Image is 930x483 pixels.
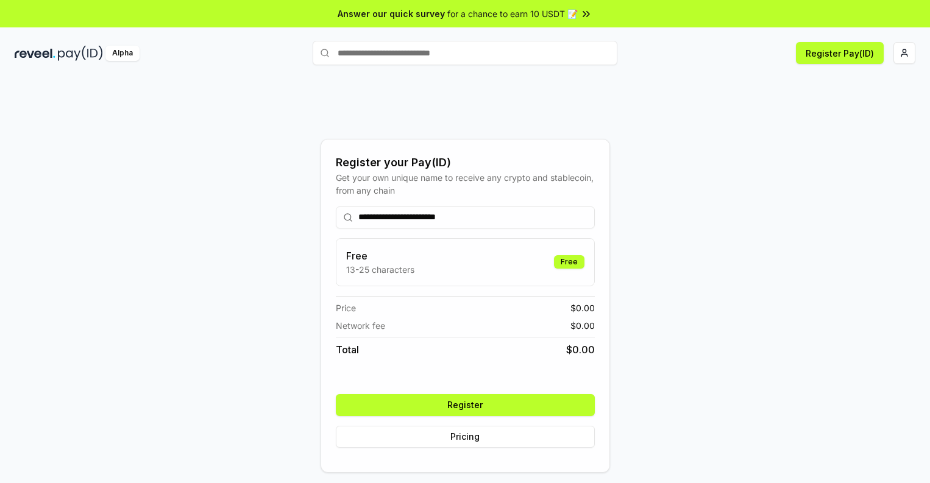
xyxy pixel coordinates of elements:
[338,7,445,20] span: Answer our quick survey
[570,319,595,332] span: $ 0.00
[336,394,595,416] button: Register
[336,301,356,314] span: Price
[570,301,595,314] span: $ 0.00
[105,46,140,61] div: Alpha
[336,171,595,197] div: Get your own unique name to receive any crypto and stablecoin, from any chain
[336,342,359,357] span: Total
[447,7,578,20] span: for a chance to earn 10 USDT 📝
[336,426,595,448] button: Pricing
[336,154,595,171] div: Register your Pay(ID)
[796,42,884,64] button: Register Pay(ID)
[346,249,414,263] h3: Free
[566,342,595,357] span: $ 0.00
[346,263,414,276] p: 13-25 characters
[15,46,55,61] img: reveel_dark
[58,46,103,61] img: pay_id
[554,255,584,269] div: Free
[336,319,385,332] span: Network fee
